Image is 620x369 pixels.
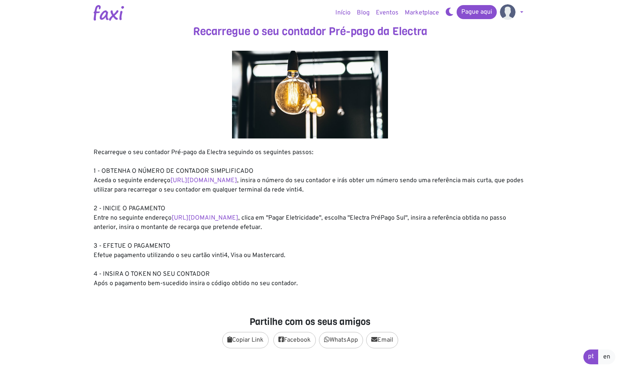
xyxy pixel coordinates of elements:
h4: Partilhe com os seus amigos [94,316,526,328]
a: Blog [354,5,373,21]
img: energy.jpg [232,51,388,138]
a: [URL][DOMAIN_NAME] [170,177,237,184]
div: Recarregue o seu contador Pré-pago da Electra seguindo os seguintes passos: 1 - OBTENHA O NÚMERO ... [94,148,526,288]
a: [URL][DOMAIN_NAME] [172,214,238,222]
a: Marketplace [402,5,442,21]
a: WhatsApp [319,332,363,348]
a: Eventos [373,5,402,21]
a: Facebook [273,332,316,348]
a: pt [583,349,599,364]
a: Pague aqui [457,5,497,19]
a: Email [366,332,398,348]
a: Início [332,5,354,21]
img: Logotipo Faxi Online [94,5,124,21]
h3: Recarregue o seu contador Pré-pago da Electra [94,25,526,38]
button: Copiar Link [222,332,269,348]
a: en [598,349,615,364]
